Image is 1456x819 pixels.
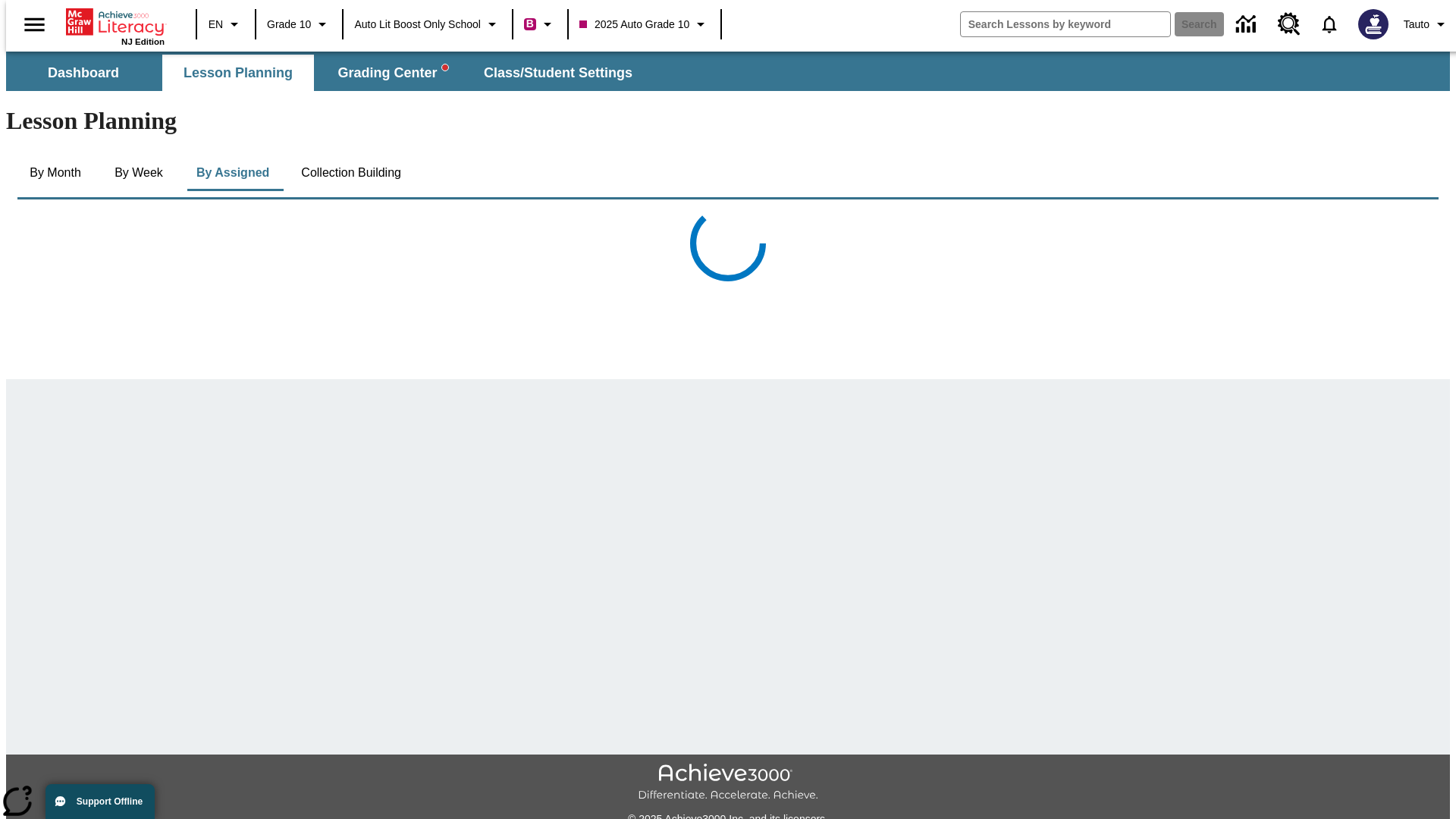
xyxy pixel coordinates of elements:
[6,107,1450,135] h1: Lesson Planning
[184,155,281,191] button: By Assigned
[45,784,155,819] button: Support Offline
[1227,4,1269,45] a: Data Center
[348,11,507,38] button: School: Auto Lit Boost only School, Select your school
[442,64,448,71] svg: writing assistant alert
[573,11,716,38] button: Class: 2025 Auto Grade 10, Select your class
[261,11,337,38] button: Grade: Grade 10, Select a grade
[518,11,563,38] button: Boost Class color is violet red. Change class color
[961,12,1170,36] input: search field
[12,2,57,47] button: Open side menu
[1398,11,1456,38] button: Profile/Settings
[484,64,632,82] span: Class/Student Settings
[579,17,689,33] span: 2025 Auto Grade 10
[184,64,293,82] span: Lesson Planning
[1358,9,1389,39] img: Avatar
[66,5,165,46] div: Home
[337,64,447,82] span: Grading Center
[6,55,646,91] div: SubNavbar
[6,52,1450,91] div: SubNavbar
[1310,5,1349,44] a: Notifications
[101,155,177,191] button: By Week
[162,55,314,91] button: Lesson Planning
[121,37,165,46] span: NJ Edition
[267,17,311,33] span: Grade 10
[472,55,645,91] button: Class/Student Settings
[317,55,469,91] button: Grading Center
[202,11,250,38] button: Language: EN, Select a language
[66,7,165,37] a: Home
[638,764,818,802] img: Achieve3000 Differentiate Accelerate Achieve
[1349,5,1398,44] button: Select a new avatar
[526,14,534,33] span: B
[77,796,143,807] span: Support Offline
[48,64,119,82] span: Dashboard
[17,155,93,191] button: By Month
[354,17,481,33] span: Auto Lit Boost only School
[289,155,413,191] button: Collection Building
[8,55,159,91] button: Dashboard
[1404,17,1429,33] span: Tauto
[209,17,223,33] span: EN
[1269,4,1310,45] a: Resource Center, Will open in new tab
